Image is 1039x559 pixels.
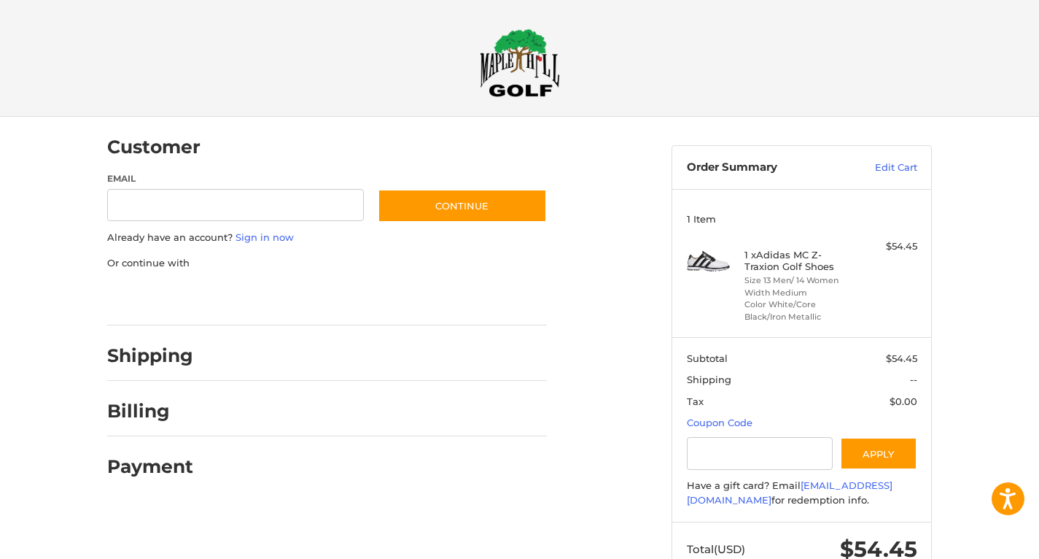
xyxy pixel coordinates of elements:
[687,417,752,428] a: Coupon Code
[687,479,892,506] a: [EMAIL_ADDRESS][DOMAIN_NAME]
[886,352,917,364] span: $54.45
[687,352,728,364] span: Subtotal
[687,161,844,175] h3: Order Summary
[107,455,193,478] h2: Payment
[107,344,193,367] h2: Shipping
[919,520,1039,559] iframe: Google Customer Reviews
[687,213,917,225] h3: 1 Item
[687,479,917,507] div: Have a gift card? Email for redemption info.
[744,249,856,273] h4: 1 x Adidas MC Z-Traxion Golf Shoes
[860,239,917,254] div: $54.45
[840,437,917,470] button: Apply
[226,285,335,311] iframe: PayPal-paylater
[107,136,201,158] h2: Customer
[687,542,745,556] span: Total (USD)
[890,396,917,407] span: $0.00
[107,172,364,185] label: Email
[480,28,560,97] img: Maple Hill Golf
[378,189,547,223] button: Continue
[103,285,212,311] iframe: PayPal-paypal
[744,274,856,287] li: Size 13 Men/ 14 Women
[844,161,917,175] a: Edit Cart
[910,374,917,385] span: --
[236,231,294,243] a: Sign in now
[744,287,856,299] li: Width Medium
[687,396,704,407] span: Tax
[687,374,731,385] span: Shipping
[107,400,192,423] h2: Billing
[350,285,459,311] iframe: PayPal-venmo
[744,298,856,323] li: Color White/Core Black/Iron Metallic
[107,256,547,271] p: Or continue with
[107,231,547,245] p: Already have an account?
[687,437,833,470] input: Gift Certificate or Coupon Code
